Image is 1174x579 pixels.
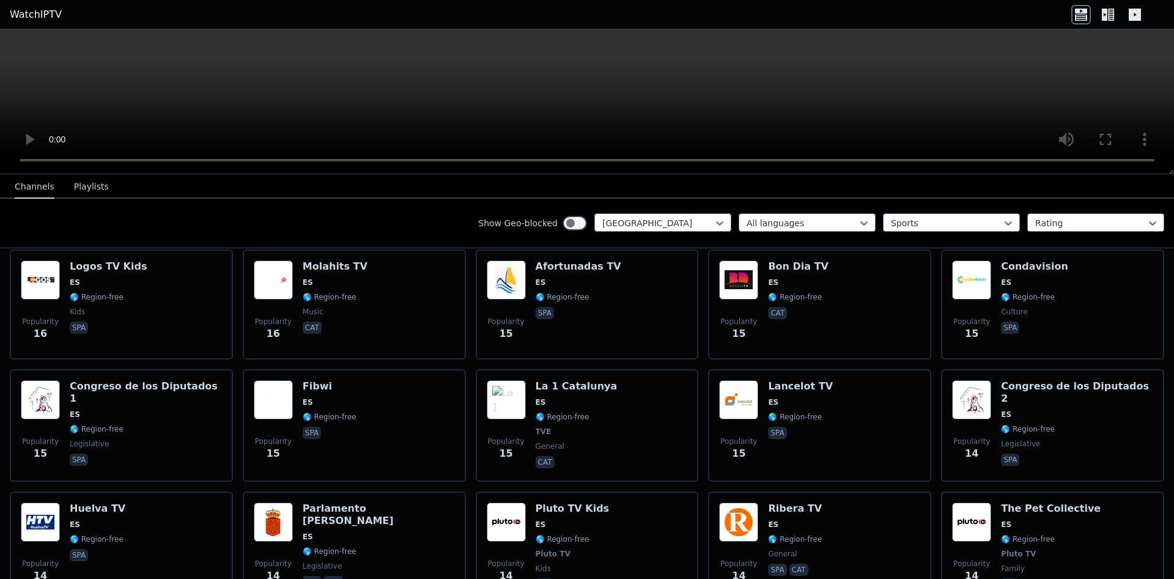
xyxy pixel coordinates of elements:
[267,326,280,341] span: 16
[965,446,978,461] span: 14
[768,427,786,439] p: spa
[952,380,991,419] img: Congreso de los Diputados 2
[768,520,778,529] span: ES
[10,7,62,22] a: WatchIPTV
[720,317,757,326] span: Popularity
[768,278,778,287] span: ES
[536,503,610,515] h6: Pluto TV Kids
[536,412,589,422] span: 🌎 Region-free
[1001,278,1011,287] span: ES
[1001,534,1055,544] span: 🌎 Region-free
[255,437,292,446] span: Popularity
[536,292,589,302] span: 🌎 Region-free
[768,380,833,393] h6: Lancelot TV
[1001,410,1011,419] span: ES
[488,317,525,326] span: Popularity
[1001,503,1101,515] h6: The Pet Collective
[536,427,552,437] span: TVE
[536,278,546,287] span: ES
[488,559,525,569] span: Popularity
[768,549,797,559] span: general
[70,534,124,544] span: 🌎 Region-free
[789,564,808,576] p: cat
[267,446,280,461] span: 15
[22,437,59,446] span: Popularity
[70,322,88,334] p: spa
[70,260,147,273] h6: Logos TV Kids
[70,424,124,434] span: 🌎 Region-free
[768,292,822,302] span: 🌎 Region-free
[536,397,546,407] span: ES
[254,380,293,419] img: Fibwi
[719,503,758,542] img: Ribera TV
[487,260,526,300] img: Afortunadas TV
[22,317,59,326] span: Popularity
[21,380,60,419] img: Congreso de los Diputados 1
[536,564,551,573] span: kids
[719,380,758,419] img: Lancelot TV
[303,260,367,273] h6: Molahits TV
[499,446,512,461] span: 15
[768,534,822,544] span: 🌎 Region-free
[255,317,292,326] span: Popularity
[1001,424,1055,434] span: 🌎 Region-free
[536,380,618,393] h6: La 1 Catalunya
[303,397,313,407] span: ES
[303,412,356,422] span: 🌎 Region-free
[953,559,990,569] span: Popularity
[732,446,745,461] span: 15
[34,446,47,461] span: 15
[488,437,525,446] span: Popularity
[303,278,313,287] span: ES
[536,260,621,273] h6: Afortunadas TV
[952,260,991,300] img: Condavision
[720,559,757,569] span: Popularity
[732,326,745,341] span: 15
[303,532,313,542] span: ES
[303,561,342,571] span: legislative
[303,380,356,393] h6: Fibwi
[22,559,59,569] span: Popularity
[768,412,822,422] span: 🌎 Region-free
[1001,439,1040,449] span: legislative
[254,260,293,300] img: Molahits TV
[1001,322,1019,334] p: spa
[1001,380,1153,405] h6: Congreso de los Diputados 2
[15,175,54,199] button: Channels
[70,278,80,287] span: ES
[1001,292,1055,302] span: 🌎 Region-free
[953,437,990,446] span: Popularity
[536,534,589,544] span: 🌎 Region-free
[487,380,526,419] img: La 1 Catalunya
[70,292,124,302] span: 🌎 Region-free
[478,217,558,229] label: Show Geo-blocked
[1001,549,1036,559] span: Pluto TV
[303,427,321,439] p: spa
[536,520,546,529] span: ES
[1001,260,1068,273] h6: Condavision
[70,380,222,405] h6: Congreso de los Diputados 1
[720,437,757,446] span: Popularity
[34,326,47,341] span: 16
[487,503,526,542] img: Pluto TV Kids
[21,503,60,542] img: Huelva TV
[303,503,455,527] h6: Parlamento [PERSON_NAME]
[768,397,778,407] span: ES
[70,503,125,515] h6: Huelva TV
[70,410,80,419] span: ES
[768,564,786,576] p: spa
[768,260,829,273] h6: Bon Dia TV
[965,326,978,341] span: 15
[768,307,787,319] p: cat
[536,549,570,559] span: Pluto TV
[74,175,109,199] button: Playlists
[70,439,109,449] span: legislative
[1001,564,1025,573] span: family
[70,307,85,317] span: kids
[536,441,564,451] span: general
[303,292,356,302] span: 🌎 Region-free
[303,322,322,334] p: cat
[499,326,512,341] span: 15
[255,559,292,569] span: Popularity
[1001,520,1011,529] span: ES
